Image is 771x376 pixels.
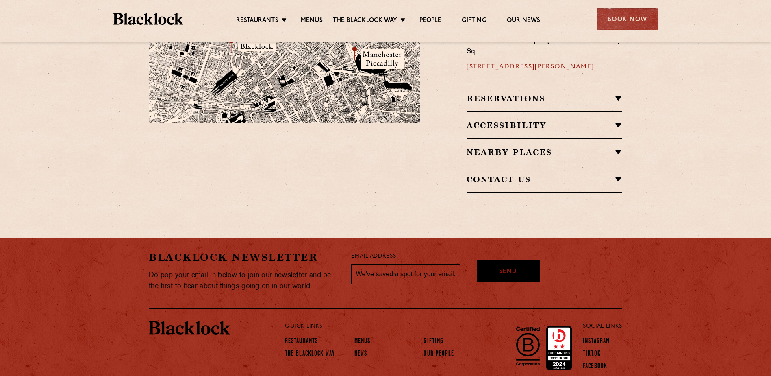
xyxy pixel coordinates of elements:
[333,17,397,26] a: The Blacklock Way
[467,63,594,70] a: [STREET_ADDRESS][PERSON_NAME]
[546,326,572,371] img: Accred_2023_2star.png
[424,337,443,346] a: Gifting
[467,94,622,103] h2: Reservations
[354,350,367,359] a: News
[583,337,610,346] a: Instagram
[149,250,339,265] h2: Blacklock Newsletter
[149,270,339,292] p: Do pop your email in below to join our newsletter and be the first to hear about things going on ...
[583,363,607,372] a: Facebook
[301,17,323,26] a: Menus
[583,350,601,359] a: TikTok
[113,13,184,25] img: BL_Textured_Logo-footer-cropped.svg
[462,17,486,26] a: Gifting
[499,267,517,277] span: Send
[285,337,318,346] a: Restaurants
[511,322,545,371] img: B-Corp-Logo-Black-RGB.svg
[354,337,371,346] a: Menus
[467,147,622,157] h2: Nearby Places
[149,321,230,335] img: BL_Textured_Logo-footer-cropped.svg
[285,350,335,359] a: The Blacklock Way
[419,17,441,26] a: People
[597,8,658,30] div: Book Now
[332,117,446,193] img: svg%3E
[507,17,541,26] a: Our News
[467,175,622,184] h2: Contact Us
[424,350,454,359] a: Our People
[351,252,396,261] label: Email Address
[467,120,622,130] h2: Accessibility
[285,321,556,332] p: Quick Links
[236,17,278,26] a: Restaurants
[583,321,622,332] p: Social Links
[351,264,460,284] input: We’ve saved a spot for your email...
